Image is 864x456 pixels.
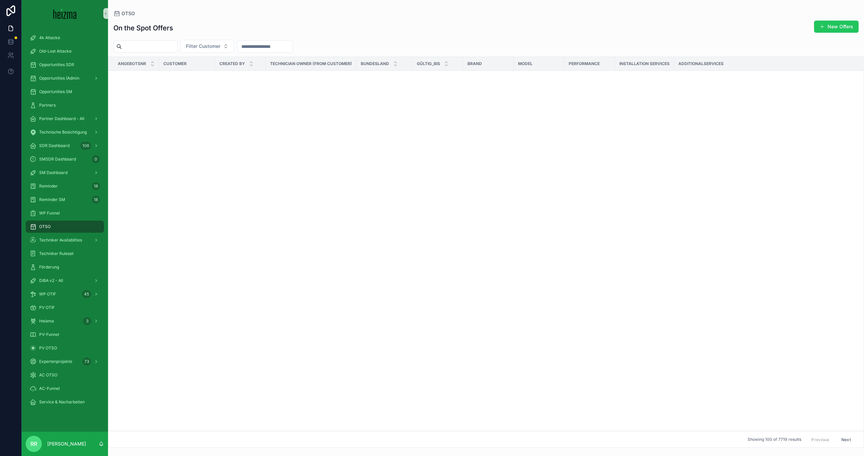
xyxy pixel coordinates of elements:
span: SM Dashboard [39,170,67,175]
a: Technische Besichtigung [26,126,104,138]
span: OTSO [122,10,135,17]
button: Select Button [180,40,234,53]
a: Reminder18 [26,180,104,192]
a: AC-Funnel [26,382,104,395]
div: 73 [82,358,91,366]
span: Performance [569,61,600,66]
span: AC OTSO [39,372,57,378]
div: 18 [92,196,100,204]
button: New Offers [814,21,859,33]
span: Technische Besichtigung [39,130,87,135]
span: Technician Owner (from customer) [270,61,352,66]
span: Installation Services [619,61,670,66]
span: Techniker Ruleset [39,251,74,256]
span: OTSO [39,224,51,229]
span: Angebotsnr [118,61,146,66]
a: Partners [26,99,104,111]
a: Service & Nacharbeiten [26,396,104,408]
span: Reminder SM [39,197,65,202]
a: Reminder SM18 [26,194,104,206]
a: WP Funnel [26,207,104,219]
span: Opportunities SDR [39,62,74,67]
a: SM Dashboard [26,167,104,179]
a: Expertenprojekte73 [26,355,104,368]
span: RR [30,440,37,448]
a: Heiama3 [26,315,104,327]
span: Opportunities (Admin [39,76,79,81]
a: Partner Dashboard - All [26,113,104,125]
a: 4k Attacke [26,32,104,44]
h1: On the Spot Offers [113,23,173,33]
button: Next [837,434,856,445]
div: 18 [92,182,100,190]
span: Gültig_bis [417,61,440,66]
span: SDR Dashboard [39,143,70,148]
span: Model [518,61,533,66]
div: 0 [92,155,100,163]
a: DiBA v2 - All [26,275,104,287]
div: scrollable content [22,27,108,417]
a: PV OTIF [26,302,104,314]
div: 3 [83,317,91,325]
a: AC OTSO [26,369,104,381]
span: Bundesland [361,61,389,66]
a: WP OTIF45 [26,288,104,300]
a: Opportunities (Admin [26,72,104,84]
span: Opportunities SM [39,89,72,94]
span: Filter Customer [186,43,220,50]
a: SMSDR Dashboard0 [26,153,104,165]
a: PV-Funnel [26,329,104,341]
a: SDR Dashboard106 [26,140,104,152]
span: Brand [467,61,482,66]
div: 45 [82,290,91,298]
span: Reminder [39,183,58,189]
a: Techniker Availabilties [26,234,104,246]
span: Techniker Availabilties [39,237,82,243]
span: Expertenprojekte [39,359,72,364]
span: Heiama [39,318,54,324]
span: Created By [219,61,245,66]
span: Förderung [39,264,59,270]
span: AdditionalServices [678,61,724,66]
a: Opportunities SM [26,86,104,98]
a: OTSO [26,221,104,233]
img: App logo [53,8,77,19]
span: Partners [39,103,56,108]
span: WP Funnel [39,210,60,216]
a: PV OTSO [26,342,104,354]
span: 4k Attacke [39,35,60,40]
p: [PERSON_NAME] [47,440,86,447]
span: Partner Dashboard - All [39,116,84,121]
a: Old-Lost Attacke [26,45,104,57]
span: WP OTIF [39,291,56,297]
a: OTSO [113,10,135,17]
span: Showing 100 of 7719 results [748,437,801,443]
a: Opportunities SDR [26,59,104,71]
span: Service & Nacharbeiten [39,399,85,405]
div: 106 [80,142,91,150]
a: Techniker Ruleset [26,248,104,260]
span: Old-Lost Attacke [39,49,72,54]
span: DiBA v2 - All [39,278,63,283]
span: PV OTIF [39,305,55,310]
a: Förderung [26,261,104,273]
span: PV-Funnel [39,332,59,337]
span: SMSDR Dashboard [39,156,76,162]
span: PV OTSO [39,345,57,351]
span: AC-Funnel [39,386,60,391]
span: Customer [163,61,187,66]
